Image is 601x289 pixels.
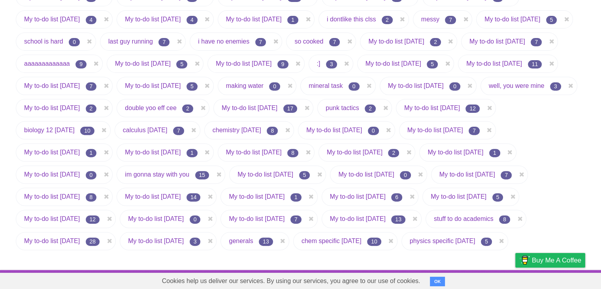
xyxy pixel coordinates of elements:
a: Terms [478,272,495,287]
a: school is hard [24,38,63,45]
span: 8 [499,215,510,224]
span: 1 [489,149,500,157]
span: 7 [531,38,542,46]
a: My to-do list [DATE] [229,193,284,200]
span: 6 [391,193,402,202]
a: My to-do list [DATE] [24,16,80,23]
span: 7 [255,38,266,46]
a: My to-do list [DATE] [428,149,483,156]
span: 2 [365,105,376,113]
a: My to-do list [DATE] [216,60,271,67]
span: 5 [492,193,503,202]
span: 0 [69,38,80,46]
span: 5 [546,16,557,24]
span: 1 [287,16,298,24]
a: My to-do list [DATE] [24,215,80,222]
span: 9 [75,60,87,68]
a: My to-do list [DATE] [469,38,525,45]
a: About [410,272,427,287]
a: My to-do list [DATE] [24,171,80,178]
a: My to-do list [DATE] [368,38,424,45]
a: mineral task [309,82,343,89]
a: My to-do list [DATE] [125,82,181,89]
a: aaaaaaaaaaaaa [24,60,70,67]
span: Cookies help us deliver our services. By using our services, you agree to our use of cookies. [154,273,428,289]
a: My to-do list [DATE] [222,105,277,111]
span: 7 [445,16,456,24]
a: My to-do list [DATE] [125,193,181,200]
a: My to-do list [DATE] [365,60,421,67]
a: Buy me a coffee [515,253,585,268]
a: My to-do list [DATE] [128,215,184,222]
a: punk tactics [326,105,359,111]
span: 1 [290,193,301,202]
a: so cooked [294,38,323,45]
span: 12 [86,215,100,224]
a: My to-do list [DATE] [24,82,80,89]
span: Buy me a coffee [532,253,581,267]
a: My to-do list [DATE] [237,171,293,178]
span: 5 [427,60,438,68]
span: 3 [190,238,201,246]
span: 15 [195,171,209,179]
span: 7 [501,171,512,179]
a: Privacy [505,272,526,287]
a: calculus [DATE] [123,127,168,133]
button: OK [430,277,445,286]
span: 7 [86,82,97,91]
span: 0 [349,82,360,91]
span: 7 [469,127,480,135]
a: My to-do list [DATE] [226,149,282,156]
a: My to-do list [DATE] [128,238,184,244]
span: 9 [277,60,288,68]
a: physics specific [DATE] [410,238,475,244]
span: 10 [367,238,381,246]
a: My to-do list [DATE] [229,215,284,222]
a: My to-do list [DATE] [24,193,80,200]
a: chem specific [DATE] [301,238,362,244]
a: making water [226,82,264,89]
span: 1 [187,149,198,157]
span: 12 [465,105,480,113]
span: 5 [299,171,310,179]
span: 0 [449,82,460,91]
a: Suggest a feature [535,272,585,287]
span: 7 [158,38,170,46]
a: My to-do list [DATE] [24,149,80,156]
span: 8 [267,127,278,135]
span: 8 [287,149,298,157]
span: 14 [187,193,201,202]
a: My to-do list [DATE] [404,105,460,111]
a: My to-do list [DATE] [466,60,522,67]
a: My to-do list [DATE] [24,238,80,244]
span: 4 [86,16,97,24]
span: 13 [259,238,273,246]
a: My to-do list [DATE] [24,105,80,111]
span: 11 [528,60,542,68]
span: 2 [430,38,441,46]
span: 2 [388,149,399,157]
a: My to-do list [DATE] [327,149,382,156]
a: My to-do list [DATE] [125,149,181,156]
img: Buy me a coffee [519,253,530,267]
span: 4 [187,16,198,24]
span: 2 [86,105,97,113]
span: 0 [190,215,201,224]
a: My to-do list [DATE] [226,16,282,23]
span: 13 [391,215,405,224]
a: double yoo eff cee [125,105,176,111]
span: 8 [86,193,97,202]
a: My to-do list [DATE] [330,215,386,222]
a: biology 12 [DATE] [24,127,75,133]
span: 0 [86,171,97,179]
span: 3 [550,82,561,91]
a: Developers [436,272,468,287]
a: last guy running [108,38,153,45]
span: 7 [329,38,340,46]
a: My to-do list [DATE] [484,16,540,23]
span: 2 [182,105,193,113]
a: My to-do list [DATE] [338,171,394,178]
a: well, you were mine [489,82,544,89]
span: 0 [269,82,280,91]
span: 7 [290,215,301,224]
